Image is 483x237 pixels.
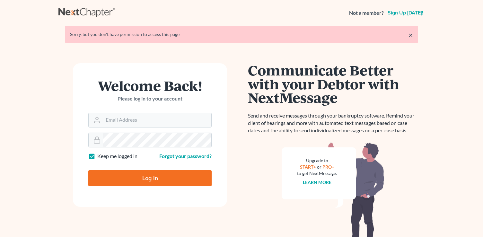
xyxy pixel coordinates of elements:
a: × [408,31,413,39]
div: to get NextMessage. [297,170,337,177]
input: Log In [88,170,212,186]
h1: Communicate Better with your Debtor with NextMessage [248,63,418,104]
div: Upgrade to [297,157,337,164]
a: START+ [300,164,316,170]
input: Email Address [103,113,211,127]
div: Sorry, but you don't have permission to access this page [70,31,413,38]
span: or [317,164,321,170]
a: Forgot your password? [159,153,212,159]
h1: Welcome Back! [88,79,212,92]
a: Sign up [DATE]! [386,10,425,15]
label: Keep me logged in [97,153,137,160]
a: PRO+ [322,164,334,170]
a: Learn more [303,180,331,185]
p: Please log in to your account [88,95,212,102]
p: Send and receive messages through your bankruptcy software. Remind your client of hearings and mo... [248,112,418,134]
strong: Not a member? [349,9,384,17]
